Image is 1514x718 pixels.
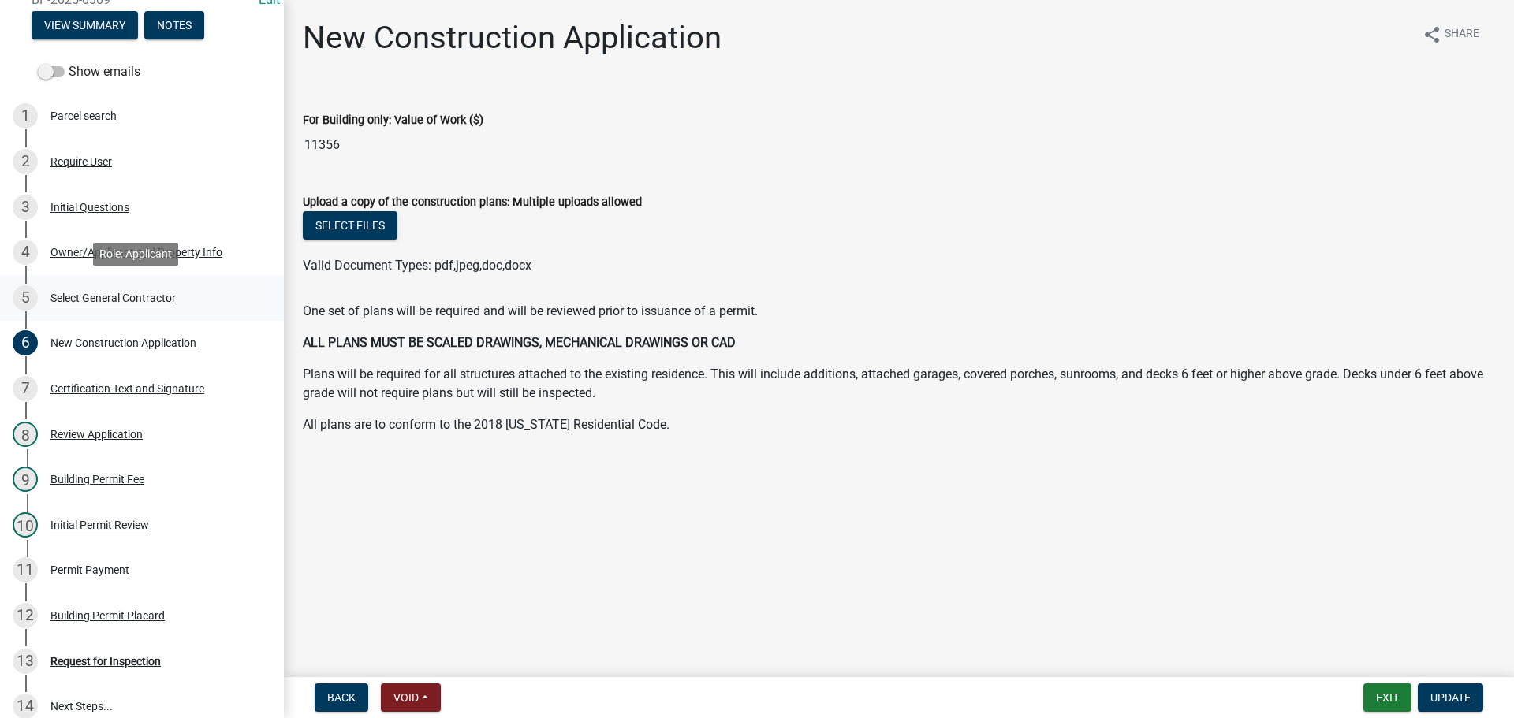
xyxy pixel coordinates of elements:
[1423,25,1441,44] i: share
[13,603,38,628] div: 12
[50,656,161,667] div: Request for Inspection
[13,240,38,265] div: 4
[303,258,531,273] span: Valid Document Types: pdf,jpeg,doc,docx
[1410,19,1492,50] button: shareShare
[50,156,112,167] div: Require User
[38,62,140,81] label: Show emails
[13,557,38,582] div: 11
[32,20,138,32] wm-modal-confirm: Summary
[303,415,1495,434] p: All plans are to conform to the 2018 [US_STATE] Residential Code.
[13,103,38,128] div: 1
[13,467,38,492] div: 9
[50,519,149,530] div: Initial Permit Review
[50,292,176,303] div: Select General Contractor
[13,330,38,355] div: 6
[144,20,204,32] wm-modal-confirm: Notes
[327,691,356,704] span: Back
[303,302,1495,321] p: One set of plans will be required and will be reviewed prior to issuance of a permit.
[13,422,38,447] div: 8
[1430,691,1471,704] span: Update
[315,683,368,712] button: Back
[1445,25,1479,44] span: Share
[50,383,204,394] div: Certification Text and Signature
[1363,683,1411,712] button: Exit
[13,512,38,538] div: 10
[393,691,419,704] span: Void
[93,243,178,266] div: Role: Applicant
[50,564,129,575] div: Permit Payment
[50,337,196,348] div: New Construction Application
[303,197,642,208] label: Upload a copy of the construction plans: Multiple uploads allowed
[13,649,38,674] div: 13
[13,195,38,220] div: 3
[50,429,143,440] div: Review Application
[13,376,38,401] div: 7
[50,610,165,621] div: Building Permit Placard
[13,285,38,311] div: 5
[303,211,397,240] button: Select files
[50,474,144,485] div: Building Permit Fee
[50,202,129,213] div: Initial Questions
[303,365,1495,403] p: Plans will be required for all structures attached to the existing residence. This will include a...
[303,19,722,57] h1: New Construction Application
[13,149,38,174] div: 2
[1418,683,1483,712] button: Update
[381,683,441,712] button: Void
[32,11,138,39] button: View Summary
[144,11,204,39] button: Notes
[303,335,736,350] strong: ALL PLANS MUST BE SCALED DRAWINGS, MECHANICAL DRAWINGS OR CAD
[50,110,117,121] div: Parcel search
[303,115,483,126] label: For Building only: Value of Work ($)
[50,247,222,258] div: Owner/Applicant and Property Info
